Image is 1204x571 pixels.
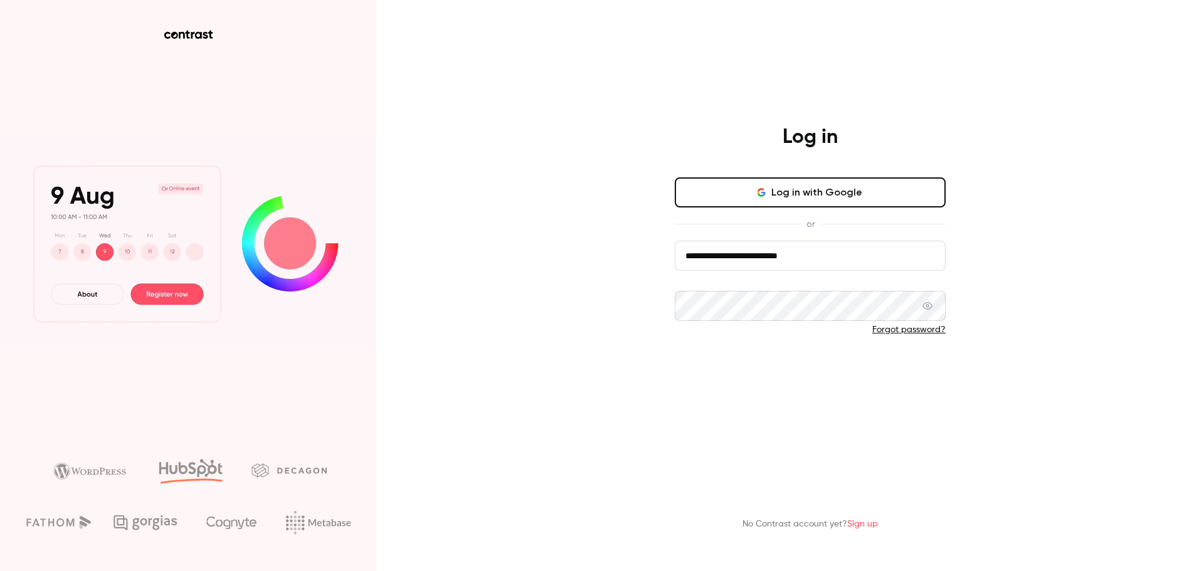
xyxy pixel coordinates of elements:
p: No Contrast account yet? [742,518,878,531]
img: decagon [251,463,327,477]
a: Sign up [847,520,878,528]
button: Log in with Google [675,177,946,207]
h4: Log in [783,125,838,150]
a: Forgot password? [872,325,946,334]
button: Log in [675,356,946,386]
span: or [800,217,821,231]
